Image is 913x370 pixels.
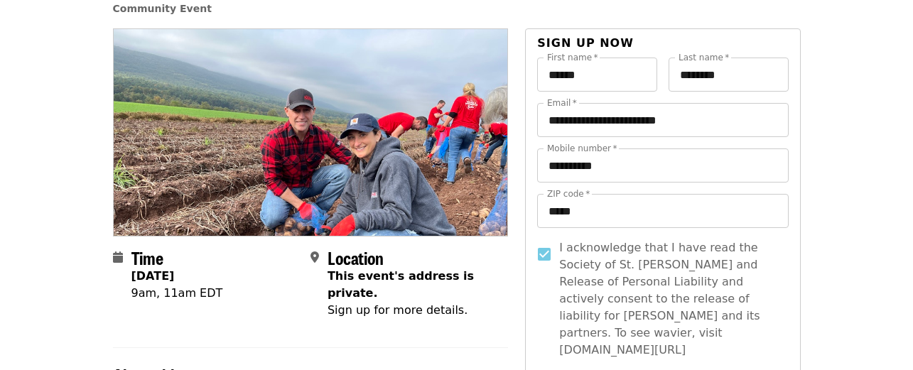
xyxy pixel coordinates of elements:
label: Mobile number [547,144,617,153]
input: Email [537,103,788,137]
a: Community Event [113,3,212,14]
input: ZIP code [537,194,788,228]
label: Email [547,99,577,107]
span: Location [328,245,384,270]
label: Last name [679,53,729,62]
span: This event's address is private. [328,269,474,300]
div: 9am, 11am EDT [131,285,223,302]
input: Last name [669,58,789,92]
img: Potatopalooza 2025 organized by Society of St. Andrew [114,29,508,235]
input: First name [537,58,657,92]
label: First name [547,53,598,62]
label: ZIP code [547,190,590,198]
span: Sign up for more details. [328,303,468,317]
input: Mobile number [537,148,788,183]
span: I acknowledge that I have read the Society of St. [PERSON_NAME] and Release of Personal Liability... [559,239,777,359]
span: Time [131,245,163,270]
span: Sign up now [537,36,634,50]
i: calendar icon [113,251,123,264]
strong: [DATE] [131,269,175,283]
i: map-marker-alt icon [310,251,319,264]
